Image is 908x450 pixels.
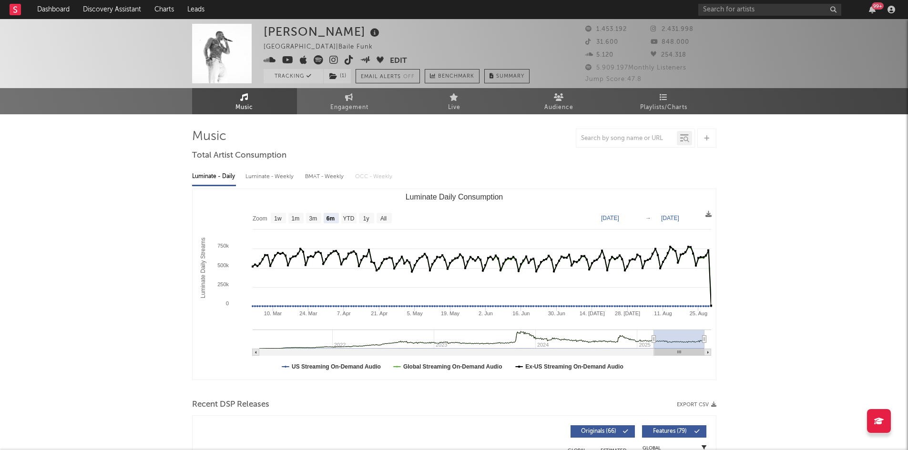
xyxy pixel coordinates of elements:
span: Audience [544,102,573,113]
span: 2.431.998 [651,26,694,32]
text: 1m [291,215,299,222]
text: US Streaming On-Demand Audio [292,363,381,370]
text: Ex-US Streaming On-Demand Audio [525,363,623,370]
button: Edit [390,55,407,67]
text: → [645,215,651,221]
a: Live [402,88,507,114]
text: 30. Jun [548,310,565,316]
text: 500k [217,262,229,268]
span: 1.453.192 [585,26,627,32]
text: 2. Jun [478,310,492,316]
span: 254.318 [651,52,686,58]
button: Features(79) [642,425,706,438]
text: 28. [DATE] [615,310,640,316]
text: 0 [225,300,228,306]
text: 750k [217,243,229,249]
span: Recent DSP Releases [192,399,269,410]
span: ( 1 ) [323,69,351,83]
text: Luminate Daily Consumption [405,193,503,201]
span: Summary [496,74,524,79]
span: Live [448,102,460,113]
text: 6m [326,215,334,222]
button: Tracking [264,69,323,83]
text: YTD [343,215,354,222]
input: Search by song name or URL [576,135,677,142]
button: Email AlertsOff [356,69,420,83]
span: Engagement [330,102,368,113]
a: Audience [507,88,612,114]
text: 7. Apr [337,310,350,316]
text: 21. Apr [371,310,388,316]
span: Features ( 79 ) [648,429,692,434]
div: BMAT - Weekly [305,169,346,185]
button: Summary [484,69,530,83]
text: Global Streaming On-Demand Audio [403,363,502,370]
text: 250k [217,281,229,287]
input: Search for artists [698,4,841,16]
text: 25. Aug [689,310,707,316]
div: [GEOGRAPHIC_DATA] | Baile Funk [264,41,384,53]
div: Luminate - Daily [192,169,236,185]
button: Export CSV [677,402,716,408]
text: 1y [363,215,369,222]
text: 3m [309,215,317,222]
span: Originals ( 66 ) [577,429,621,434]
text: [DATE] [601,215,619,221]
em: Off [403,74,415,80]
span: Benchmark [438,71,474,82]
text: 14. [DATE] [579,310,604,316]
a: Engagement [297,88,402,114]
button: Originals(66) [571,425,635,438]
a: Benchmark [425,69,480,83]
text: 19. May [440,310,459,316]
text: All [380,215,386,222]
button: (1) [324,69,351,83]
span: 31.600 [585,39,618,45]
text: 16. Jun [512,310,530,316]
div: 99 + [872,2,884,10]
a: Playlists/Charts [612,88,716,114]
text: Luminate Daily Streams [199,238,206,298]
span: 5.120 [585,52,613,58]
span: 5.909.197 Monthly Listeners [585,65,686,71]
text: 11. Aug [654,310,672,316]
span: 848.000 [651,39,689,45]
text: Zoom [253,215,267,222]
text: [DATE] [661,215,679,221]
span: Music [235,102,253,113]
svg: Luminate Daily Consumption [193,189,716,380]
text: 5. May [407,310,423,316]
a: Music [192,88,297,114]
text: 10. Mar [264,310,282,316]
span: Playlists/Charts [640,102,687,113]
span: Total Artist Consumption [192,150,286,161]
div: [PERSON_NAME] [264,24,382,40]
text: 24. Mar [299,310,317,316]
div: Luminate - Weekly [245,169,296,185]
text: 1w [274,215,282,222]
button: 99+ [869,6,876,13]
span: Jump Score: 47.8 [585,76,642,82]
